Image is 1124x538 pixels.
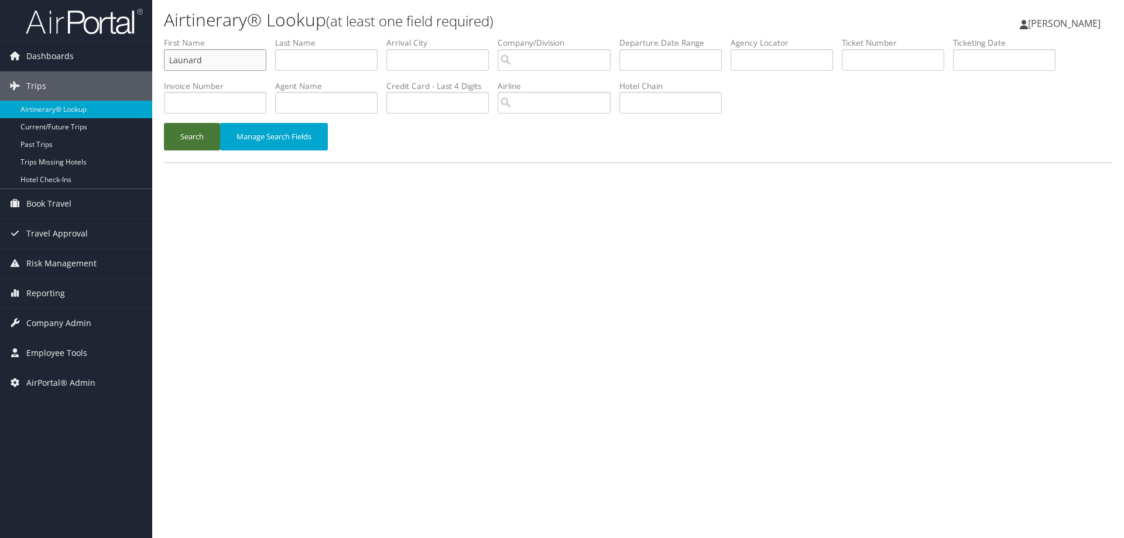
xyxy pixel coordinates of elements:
label: Company/Division [498,37,619,49]
label: Invoice Number [164,80,275,92]
label: Credit Card - Last 4 Digits [386,80,498,92]
span: [PERSON_NAME] [1028,17,1101,30]
label: Hotel Chain [619,80,731,92]
label: Arrival City [386,37,498,49]
label: First Name [164,37,275,49]
span: Travel Approval [26,219,88,248]
span: AirPortal® Admin [26,368,95,397]
span: Dashboards [26,42,74,71]
a: [PERSON_NAME] [1020,6,1112,41]
label: Last Name [275,37,386,49]
span: Employee Tools [26,338,87,368]
img: airportal-logo.png [26,8,143,35]
label: Ticket Number [842,37,953,49]
small: (at least one field required) [326,11,494,30]
label: Airline [498,80,619,92]
span: Reporting [26,279,65,308]
button: Search [164,123,220,150]
h1: Airtinerary® Lookup [164,8,796,32]
label: Agency Locator [731,37,842,49]
span: Company Admin [26,309,91,338]
label: Departure Date Range [619,37,731,49]
span: Risk Management [26,249,97,278]
label: Ticketing Date [953,37,1064,49]
span: Book Travel [26,189,71,218]
span: Trips [26,71,46,101]
button: Manage Search Fields [220,123,328,150]
label: Agent Name [275,80,386,92]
